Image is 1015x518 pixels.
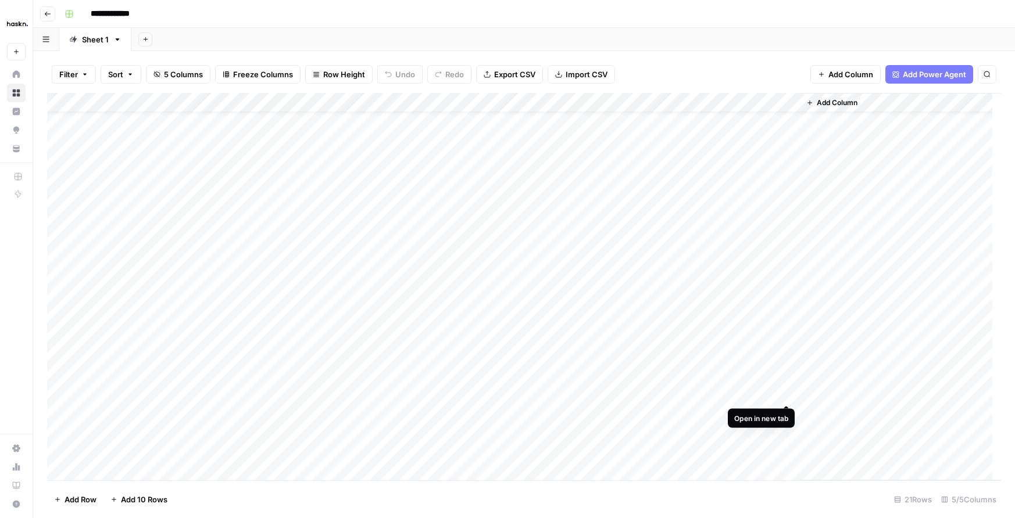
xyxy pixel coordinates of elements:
span: Add Power Agent [903,69,966,80]
button: Import CSV [548,65,615,84]
button: Add Power Agent [885,65,973,84]
a: Usage [7,458,26,476]
a: Learning Hub [7,476,26,495]
span: Redo [445,69,464,80]
div: 5/5 Columns [937,490,1001,509]
button: Freeze Columns [215,65,301,84]
a: Your Data [7,139,26,158]
a: Opportunities [7,121,26,139]
button: Sort [101,65,141,84]
span: Import CSV [566,69,607,80]
div: 21 Rows [889,490,937,509]
button: Add 10 Rows [103,490,174,509]
span: Row Height [323,69,365,80]
img: Haskn Logo [7,13,28,34]
button: Export CSV [476,65,543,84]
button: Row Height [305,65,373,84]
button: Workspace: Haskn [7,9,26,38]
span: Add Column [817,98,857,108]
button: Help + Support [7,495,26,513]
div: Open in new tab [734,413,788,423]
button: 5 Columns [146,65,210,84]
button: Redo [427,65,471,84]
a: Home [7,65,26,84]
a: Insights [7,102,26,121]
a: Sheet 1 [59,28,131,51]
span: Add 10 Rows [121,494,167,505]
span: Sort [108,69,123,80]
button: Filter [52,65,96,84]
button: Undo [377,65,423,84]
button: Add Column [802,95,862,110]
a: Settings [7,439,26,458]
span: 5 Columns [164,69,203,80]
button: Add Row [47,490,103,509]
button: Add Column [810,65,881,84]
span: Add Column [828,69,873,80]
span: Export CSV [494,69,535,80]
span: Freeze Columns [233,69,293,80]
span: Add Row [65,494,97,505]
span: Filter [59,69,78,80]
span: Undo [395,69,415,80]
div: Sheet 1 [82,34,109,45]
a: Browse [7,84,26,102]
